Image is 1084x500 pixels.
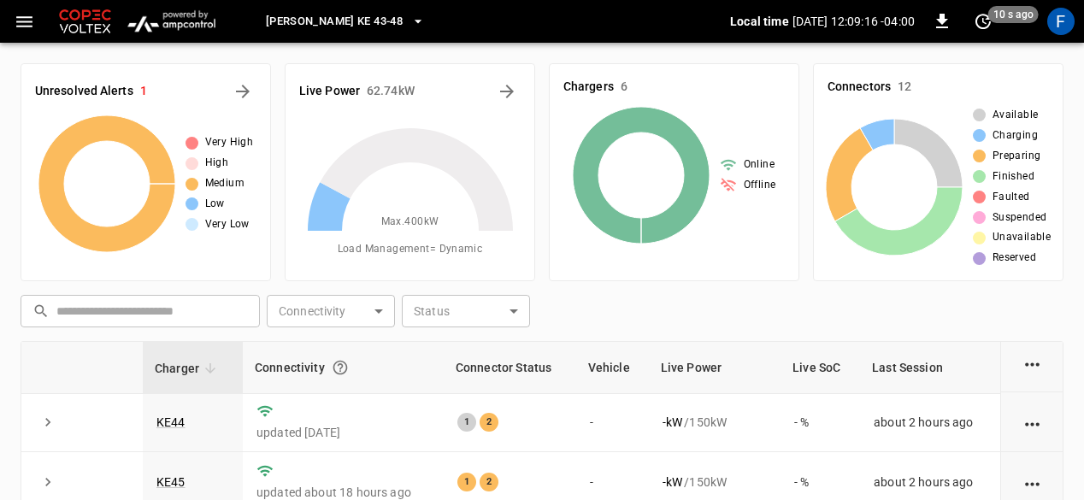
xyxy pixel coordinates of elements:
[663,474,682,491] p: - kW
[860,342,1000,394] th: Last Session
[35,469,61,495] button: expand row
[338,241,483,258] span: Load Management = Dynamic
[299,82,360,101] h6: Live Power
[969,8,997,35] button: set refresh interval
[744,156,775,174] span: Online
[255,352,432,383] div: Connectivity
[381,214,439,231] span: Max. 400 kW
[259,5,432,38] button: [PERSON_NAME] KE 43-48
[256,424,430,441] p: updated [DATE]
[1022,354,1043,371] div: action cell options
[266,12,403,32] span: [PERSON_NAME] KE 43-48
[860,392,1000,452] td: about 2 hours ago
[156,475,186,489] a: KE45
[156,415,186,429] a: KE44
[35,409,61,435] button: expand row
[781,342,860,394] th: Live SoC
[205,175,244,192] span: Medium
[993,107,1039,124] span: Available
[367,82,415,101] h6: 62.74 kW
[993,127,1038,144] span: Charging
[1047,8,1075,35] div: profile-icon
[744,177,776,194] span: Offline
[649,342,781,394] th: Live Power
[1022,474,1043,491] div: action cell options
[480,473,498,491] div: 2
[121,5,221,38] img: ampcontrol.io logo
[993,168,1034,185] span: Finished
[988,6,1039,23] span: 10 s ago
[35,82,133,101] h6: Unresolved Alerts
[205,155,229,172] span: High
[325,352,356,383] button: Connection between the charger and our software.
[1022,414,1043,431] div: action cell options
[205,216,250,233] span: Very Low
[663,414,767,431] div: / 150 kW
[493,78,521,105] button: Energy Overview
[205,196,225,213] span: Low
[730,13,789,30] p: Local time
[663,474,767,491] div: / 150 kW
[993,250,1036,267] span: Reserved
[480,413,498,432] div: 2
[792,13,915,30] p: [DATE] 12:09:16 -04:00
[781,392,860,452] td: - %
[56,5,115,38] img: Customer Logo
[444,342,576,394] th: Connector Status
[898,78,911,97] h6: 12
[993,229,1051,246] span: Unavailable
[621,78,627,97] h6: 6
[663,414,682,431] p: - kW
[993,148,1041,165] span: Preparing
[576,342,649,394] th: Vehicle
[155,358,221,379] span: Charger
[563,78,614,97] h6: Chargers
[457,413,476,432] div: 1
[993,189,1030,206] span: Faulted
[205,134,254,151] span: Very High
[993,209,1047,226] span: Suspended
[229,78,256,105] button: All Alerts
[828,78,891,97] h6: Connectors
[140,82,147,101] h6: 1
[576,392,649,452] td: -
[457,473,476,491] div: 1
